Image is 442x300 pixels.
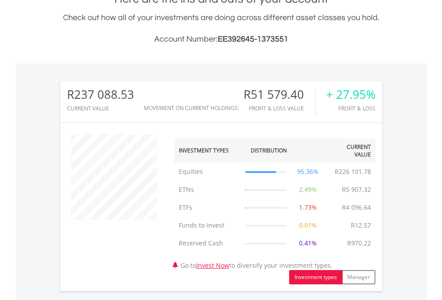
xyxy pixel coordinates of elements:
[343,234,375,252] td: R970.22
[291,181,325,199] td: 2.49%
[144,105,239,111] div: Movement on Current Holdings:
[174,181,241,199] td: ETNs
[289,270,342,284] button: Investment types
[174,199,241,216] td: ETFs
[346,216,375,234] td: R12.57
[67,88,134,101] div: R237 088.53
[291,199,325,216] td: 1.73%
[60,12,382,46] div: Check out how all of your investments are doing across different asset classes you hold.
[326,88,375,101] div: + 27.95%
[218,35,288,43] span: EE392645-1373551
[330,163,375,181] td: R226 101.78
[174,234,241,252] td: Reserved Cash
[337,199,375,216] td: R4 096.64
[291,163,325,181] td: 95.36%
[325,139,375,163] th: Current Value
[251,147,287,154] div: Distribution
[291,234,325,252] td: 0.41%
[342,270,375,284] button: Manager
[67,106,134,111] div: CURRENT VALUE
[244,88,315,101] div: R51 579.40
[196,261,229,270] a: Invest Now
[60,33,382,46] h3: Account Number:
[174,216,241,234] td: Funds to Invest
[326,106,375,111] div: Profit & Loss
[174,163,241,181] td: Equities
[337,181,375,199] td: R5 907.32
[244,106,315,111] div: Profit & Loss Value
[174,139,241,163] th: Investment Types
[291,216,325,234] td: 0.01%
[168,130,382,284] div: Go to to diversify your investment types.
